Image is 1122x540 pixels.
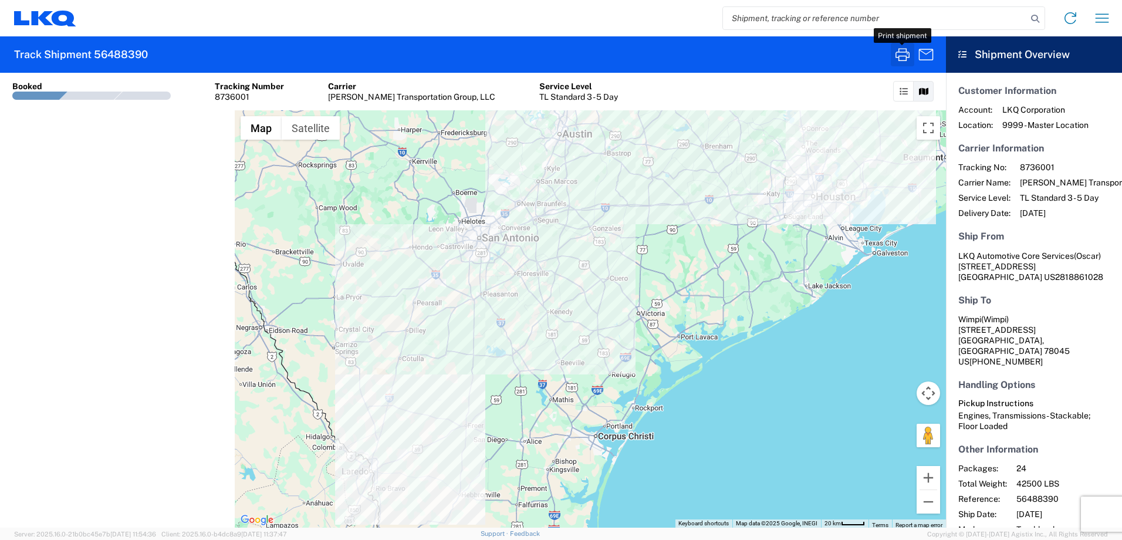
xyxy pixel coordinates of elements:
a: Terms [872,522,888,528]
span: Location: [958,120,993,130]
span: [PHONE_NUMBER] [969,357,1043,366]
button: Map Scale: 20 km per 37 pixels [821,519,868,528]
h5: Handling Options [958,379,1110,390]
h2: Track Shipment 56488390 [14,48,148,62]
span: Client: 2025.16.0-b4dc8a9 [161,531,287,538]
a: Support [481,530,510,537]
span: Wimpi [STREET_ADDRESS] [958,315,1036,335]
span: 2818861028 [1055,272,1103,282]
div: Service Level [539,81,618,92]
img: Google [238,512,276,528]
span: Server: 2025.16.0-21b0bc45e7b [14,531,156,538]
div: [PERSON_NAME] Transportation Group, LLC [328,92,495,102]
header: Shipment Overview [946,36,1122,73]
div: Tracking Number [215,81,284,92]
span: Account: [958,104,993,115]
div: Engines, Transmissions - Stackable; Floor Loaded [958,410,1110,431]
div: Carrier [328,81,495,92]
div: Booked [12,81,42,92]
button: Zoom in [917,466,940,490]
span: LKQ Corporation [1002,104,1089,115]
span: Carrier Name: [958,177,1011,188]
span: [STREET_ADDRESS] [958,262,1036,271]
span: Copyright © [DATE]-[DATE] Agistix Inc., All Rights Reserved [927,529,1108,539]
h5: Ship From [958,231,1110,242]
button: Toggle fullscreen view [917,116,940,140]
span: Total Weight: [958,478,1007,489]
span: 56488390 [1016,494,1117,504]
span: Service Level: [958,193,1011,203]
a: Feedback [510,530,540,537]
span: 24 [1016,463,1117,474]
h5: Carrier Information [958,143,1110,154]
span: 42500 LBS [1016,478,1117,489]
span: 9999 - Master Location [1002,120,1089,130]
span: Truckload [1016,524,1117,535]
span: Mode: [958,524,1007,535]
span: Packages: [958,463,1007,474]
input: Shipment, tracking or reference number [723,7,1027,29]
span: Delivery Date: [958,208,1011,218]
h5: Ship To [958,295,1110,306]
button: Show street map [241,116,282,140]
div: 8736001 [215,92,284,102]
h5: Other Information [958,444,1110,455]
span: Tracking No: [958,162,1011,173]
span: (Oscar) [1074,251,1101,261]
button: Map camera controls [917,382,940,405]
address: [GEOGRAPHIC_DATA] US [958,251,1110,282]
a: Open this area in Google Maps (opens a new window) [238,512,276,528]
span: [DATE] 11:54:36 [110,531,156,538]
span: LKQ Automotive Core Services [958,251,1074,261]
span: [DATE] 11:37:47 [241,531,287,538]
span: Reference: [958,494,1007,504]
button: Drag Pegman onto the map to open Street View [917,424,940,447]
button: Keyboard shortcuts [678,519,729,528]
span: Ship Date: [958,509,1007,519]
span: (Wimpi) [981,315,1009,324]
h5: Customer Information [958,85,1110,96]
span: Map data ©2025 Google, INEGI [736,520,817,526]
span: [DATE] [1016,509,1117,519]
h6: Pickup Instructions [958,399,1110,409]
a: Report a map error [895,522,942,528]
button: Show satellite imagery [282,116,340,140]
span: 20 km [824,520,841,526]
div: TL Standard 3 - 5 Day [539,92,618,102]
button: Zoom out [917,490,940,514]
address: [GEOGRAPHIC_DATA], [GEOGRAPHIC_DATA] 78045 US [958,314,1110,367]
